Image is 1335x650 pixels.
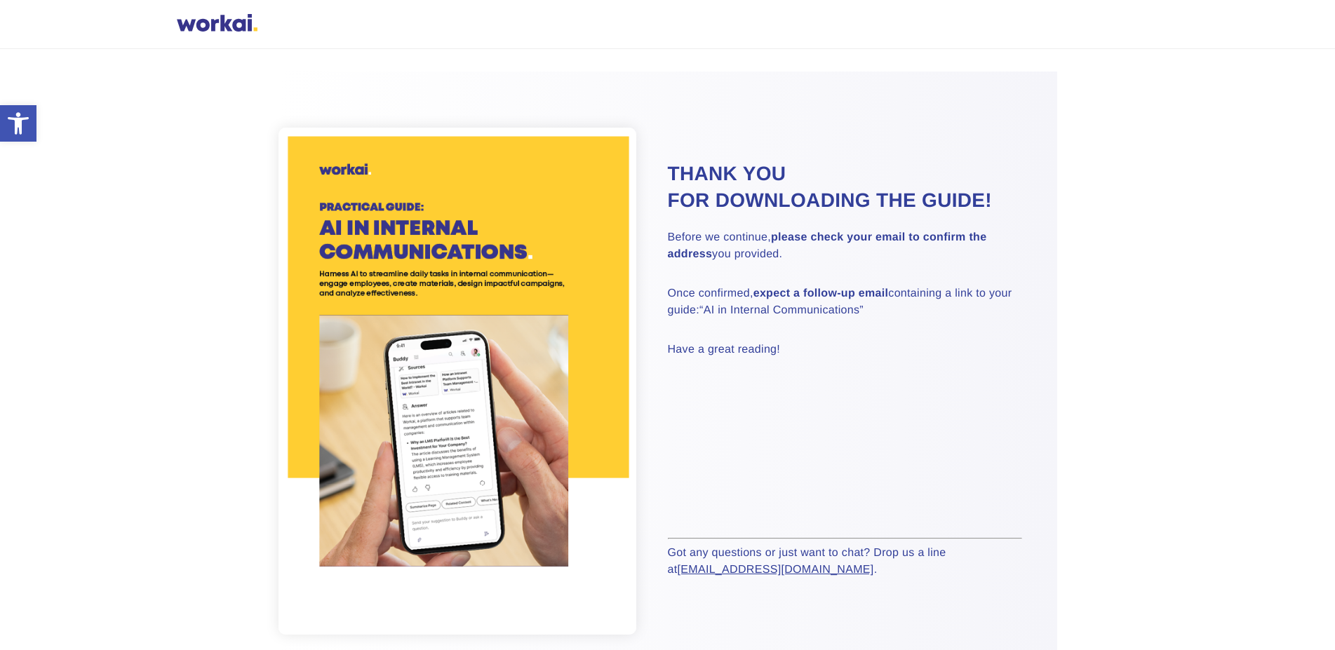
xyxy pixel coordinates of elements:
[668,545,1022,578] p: Got any questions or just want to chat? Drop us a line at .
[668,229,1022,263] p: Before we continue, you provided.
[668,341,1022,358] p: Have a great reading!
[668,285,1022,319] p: Once confirmed, containing a link to your guide:
[677,564,873,576] a: [EMAIL_ADDRESS][DOMAIN_NAME]
[753,287,889,299] strong: expect a follow-up email
[699,304,864,316] em: “AI in Internal Communications”
[668,231,987,260] strong: please check your email to confirm the address
[668,161,1022,214] h2: Thank you for downloading the guide!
